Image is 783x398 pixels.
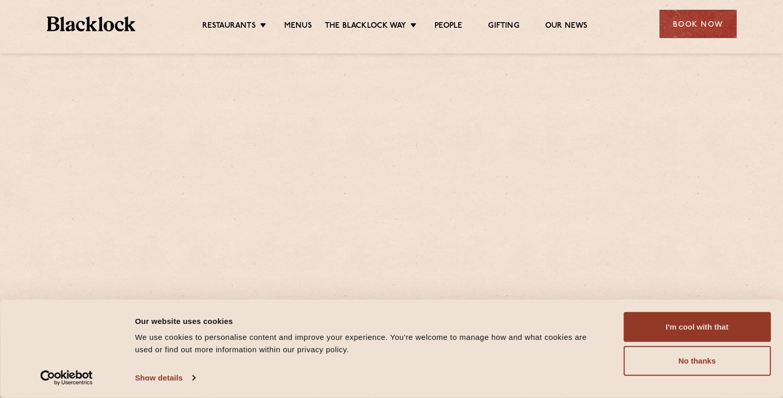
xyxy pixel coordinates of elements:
a: People [434,21,462,32]
button: I'm cool with that [623,312,771,342]
a: Usercentrics Cookiebot - opens in a new window [22,370,112,386]
a: Our News [545,21,588,32]
a: Gifting [488,21,519,32]
div: We use cookies to personalise content and improve your experience. You're welcome to manage how a... [135,331,600,356]
button: No thanks [623,346,771,376]
img: BL_Textured_Logo-footer-cropped.svg [47,16,136,31]
a: Show details [135,370,195,386]
a: The Blacklock Way [325,21,406,32]
div: Book Now [659,10,737,38]
a: Menus [284,21,312,32]
a: Restaurants [202,21,256,32]
div: Our website uses cookies [135,315,600,327]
